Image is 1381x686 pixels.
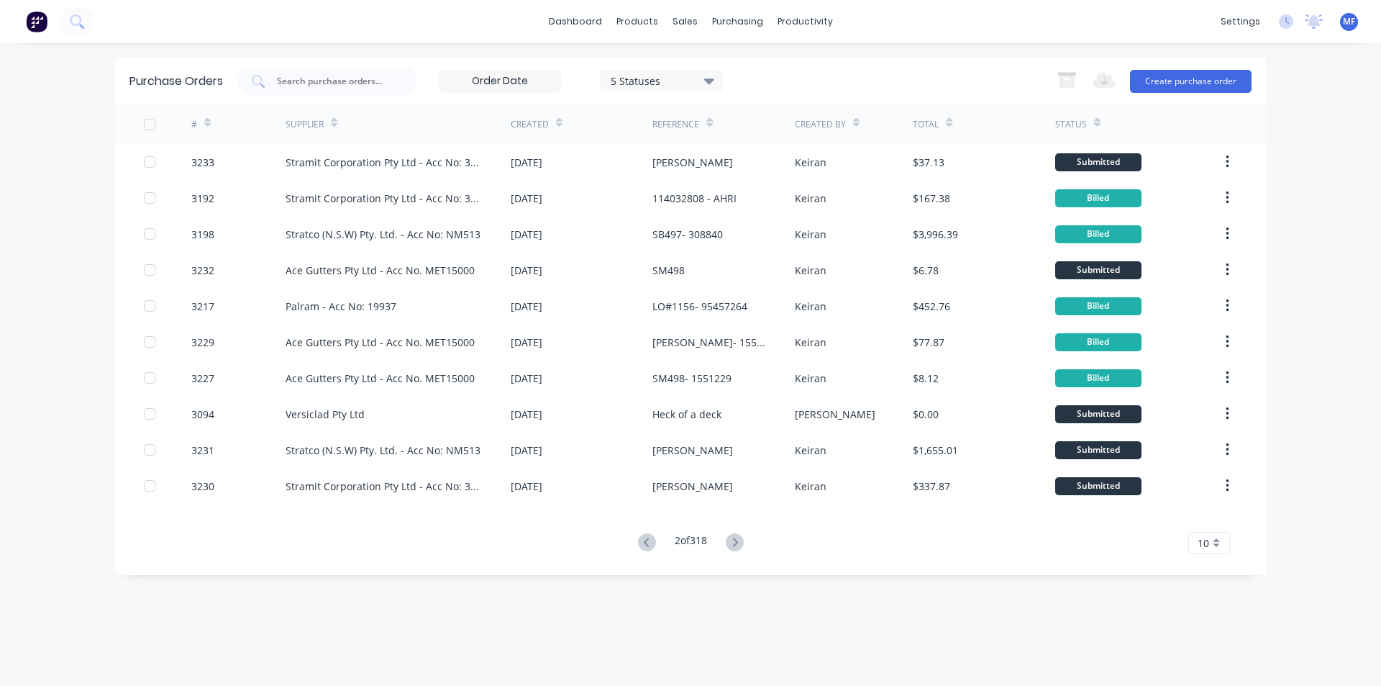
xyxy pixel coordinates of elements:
[286,299,396,314] div: Palram - Acc No: 19937
[511,227,542,242] div: [DATE]
[191,227,214,242] div: 3198
[286,335,475,350] div: Ace Gutters Pty Ltd - Acc No. MET15000
[1055,189,1141,207] div: Billed
[913,371,939,386] div: $8.12
[542,11,609,32] a: dashboard
[652,371,731,386] div: SM498- 1551229
[913,335,944,350] div: $77.87
[1055,369,1141,387] div: Billed
[275,74,395,89] input: Search purchase orders...
[652,155,733,170] div: [PERSON_NAME]
[609,11,665,32] div: products
[913,191,950,206] div: $167.38
[26,11,47,32] img: Factory
[1343,15,1355,28] span: MF
[1198,536,1209,551] span: 10
[511,155,542,170] div: [DATE]
[913,155,944,170] div: $37.13
[191,443,214,458] div: 3231
[611,73,714,88] div: 5 Statuses
[913,227,958,242] div: $3,996.39
[191,407,214,422] div: 3094
[652,335,765,350] div: [PERSON_NAME]- 1551290
[511,371,542,386] div: [DATE]
[652,479,733,494] div: [PERSON_NAME]
[770,11,840,32] div: productivity
[286,263,475,278] div: Ace Gutters Pty Ltd - Acc No. MET15000
[511,479,542,494] div: [DATE]
[652,299,747,314] div: LO#1156- 95457264
[511,118,549,131] div: Created
[286,443,480,458] div: Stratco (N.S.W) Pty. Ltd. - Acc No: NM513
[439,71,560,92] input: Order Date
[1055,333,1141,351] div: Billed
[1055,297,1141,315] div: Billed
[511,263,542,278] div: [DATE]
[286,155,482,170] div: Stramit Corporation Pty Ltd - Acc No: 32915
[286,191,482,206] div: Stramit Corporation Pty Ltd - Acc No: 32915
[652,118,699,131] div: Reference
[1055,225,1141,243] div: Billed
[286,407,365,422] div: Versiclad Pty Ltd
[795,299,826,314] div: Keiran
[191,479,214,494] div: 3230
[511,407,542,422] div: [DATE]
[191,371,214,386] div: 3227
[675,533,707,554] div: 2 of 318
[795,191,826,206] div: Keiran
[191,335,214,350] div: 3229
[795,407,875,422] div: [PERSON_NAME]
[795,371,826,386] div: Keiran
[1055,477,1141,495] div: Submitted
[191,118,197,131] div: #
[1213,11,1267,32] div: settings
[652,407,721,422] div: Heck of a deck
[652,227,723,242] div: SB497- 308840
[913,407,939,422] div: $0.00
[1055,261,1141,279] div: Submitted
[665,11,705,32] div: sales
[913,263,939,278] div: $6.78
[511,191,542,206] div: [DATE]
[913,118,939,131] div: Total
[795,155,826,170] div: Keiran
[1055,405,1141,423] div: Submitted
[705,11,770,32] div: purchasing
[795,227,826,242] div: Keiran
[652,263,685,278] div: SM498
[286,479,482,494] div: Stramit Corporation Pty Ltd - Acc No: 32915
[191,191,214,206] div: 3192
[795,263,826,278] div: Keiran
[1055,153,1141,171] div: Submitted
[795,479,826,494] div: Keiran
[511,335,542,350] div: [DATE]
[913,443,958,458] div: $1,655.01
[511,299,542,314] div: [DATE]
[652,191,737,206] div: 114032808 - AHRI
[129,73,223,90] div: Purchase Orders
[1055,441,1141,459] div: Submitted
[191,299,214,314] div: 3217
[286,118,324,131] div: Supplier
[795,443,826,458] div: Keiran
[795,118,846,131] div: Created By
[286,227,480,242] div: Stratco (N.S.W) Pty. Ltd. - Acc No: NM513
[1130,70,1252,93] button: Create purchase order
[191,155,214,170] div: 3233
[1055,118,1087,131] div: Status
[652,443,733,458] div: [PERSON_NAME]
[286,371,475,386] div: Ace Gutters Pty Ltd - Acc No. MET15000
[191,263,214,278] div: 3232
[913,299,950,314] div: $452.76
[795,335,826,350] div: Keiran
[913,479,950,494] div: $337.87
[511,443,542,458] div: [DATE]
